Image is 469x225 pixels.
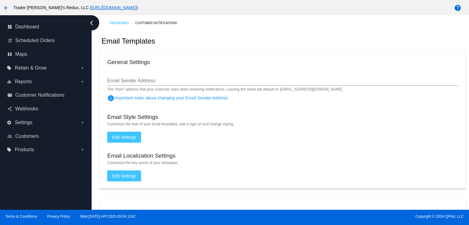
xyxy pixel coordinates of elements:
[7,52,12,57] i: map
[107,161,458,165] mat-hint: Customize the key words of your templates.
[13,5,138,10] span: Trader [PERSON_NAME]'s Redux, LLC ( )
[107,95,115,102] mat-icon: info
[15,134,39,139] span: Customers
[5,214,37,219] a: Terms & Conditions
[112,173,136,178] span: Edit Settings
[7,147,12,152] i: local_offer
[91,5,136,10] a: [URL][DOMAIN_NAME]
[7,22,85,32] a: dashboard Dashboard
[454,4,461,12] mat-icon: help
[107,95,227,100] span: Important notes about changing your Email Sender Address
[80,147,85,152] i: arrow_drop_down
[15,79,32,84] span: Reports
[107,122,458,126] mat-hint: Customize the look of your email templates: add a logo url and change styling.
[7,36,85,45] a: update Scheduled Orders
[15,38,55,43] span: Scheduled Orders
[107,114,158,120] h3: Email Style Settings
[101,37,155,45] h2: Email Templates
[7,90,85,100] a: email Customer Notifications
[15,106,38,112] span: Webhooks
[15,52,27,57] span: Maps
[107,92,119,104] button: Important notes about changing your Email Sender Address
[7,66,12,70] i: local_offer
[15,65,46,71] span: Retain & Grow
[112,135,136,140] span: Edit Settings
[15,92,64,98] span: Customer Notifications
[7,104,85,114] a: share Webhooks
[7,106,12,111] i: share
[80,214,136,219] a: Web:[DATE] API:2025.09.04.1242
[15,24,39,30] span: Dashboard
[107,132,141,143] button: Edit Settings
[7,131,85,141] a: people_outline Customers
[107,78,458,84] input: Email Sender Address
[107,59,150,66] h3: General Settings
[7,79,12,84] i: equalizer
[110,18,135,28] a: Dashboard
[15,120,32,125] span: Settings
[2,4,10,12] mat-icon: arrow_back
[7,134,12,139] i: people_outline
[7,93,12,98] i: email
[7,24,12,29] i: dashboard
[15,147,34,152] span: Products
[47,214,70,219] a: Privacy Policy
[7,38,12,43] i: update
[80,120,85,125] i: arrow_drop_down
[107,152,176,159] h3: Email Localization Settings
[80,79,85,84] i: arrow_drop_down
[7,120,12,125] i: settings
[87,18,96,28] i: chevron_left
[7,49,85,59] a: map Maps
[135,18,182,28] a: Customer Notifications
[80,66,85,70] i: arrow_drop_down
[240,214,464,219] span: Copyright © 2024 QPilot, LLC
[107,170,141,181] button: Edit Settings
[107,87,342,92] mat-hint: The "from" address that your customer sees when receiving notifications. Leaving this blank will ...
